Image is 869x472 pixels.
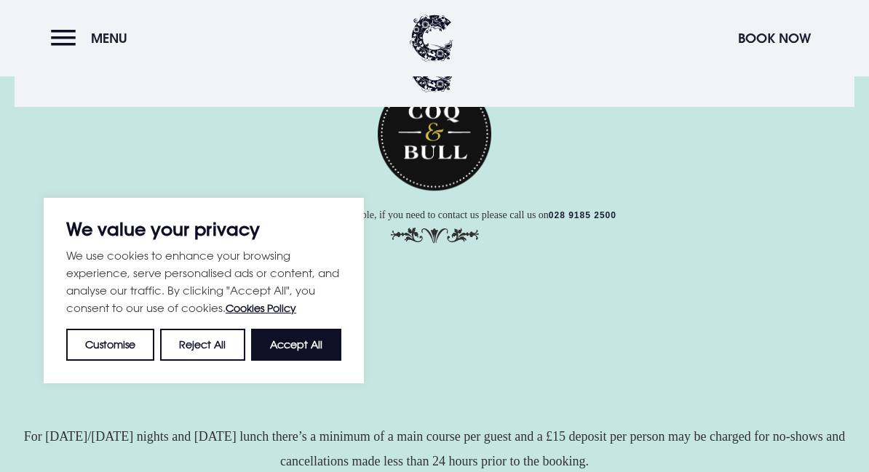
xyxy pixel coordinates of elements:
[146,298,230,330] button: Reject All
[29,167,349,353] div: We value your privacy
[52,190,327,207] p: We value your privacy
[52,298,140,330] button: Customise
[211,271,282,284] a: Cookies Policy
[91,30,127,47] span: Menu
[52,216,327,287] p: We use cookies to enhance your browsing experience, serve personalised ads or content, and analys...
[410,15,453,62] img: Clandeboye Lodge
[702,23,789,54] button: Book Now
[237,298,327,330] button: Accept All
[51,23,135,54] button: Menu
[363,47,477,161] img: Coq & Bull
[731,23,818,54] button: Book Now
[534,180,602,190] a: 028 9185 2500
[395,15,439,62] img: Clandeboye Lodge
